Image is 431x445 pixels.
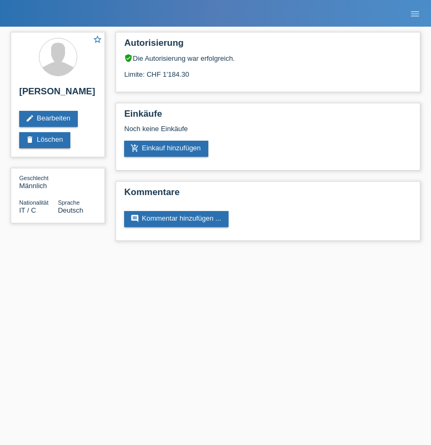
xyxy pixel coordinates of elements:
[58,206,84,214] span: Deutsch
[93,35,102,46] a: star_border
[19,111,78,127] a: editBearbeiten
[19,86,96,102] h2: [PERSON_NAME]
[124,54,412,62] div: Die Autorisierung war erfolgreich.
[19,174,58,190] div: Männlich
[124,187,412,203] h2: Kommentare
[124,125,412,141] div: Noch keine Einkäufe
[93,35,102,44] i: star_border
[124,141,208,157] a: add_shopping_cartEinkauf hinzufügen
[131,214,139,223] i: comment
[124,54,133,62] i: verified_user
[19,199,48,206] span: Nationalität
[404,10,426,17] a: menu
[26,135,34,144] i: delete
[124,211,229,227] a: commentKommentar hinzufügen ...
[124,38,412,54] h2: Autorisierung
[26,114,34,123] i: edit
[124,109,412,125] h2: Einkäufe
[410,9,420,19] i: menu
[19,132,70,148] a: deleteLöschen
[131,144,139,152] i: add_shopping_cart
[19,175,48,181] span: Geschlecht
[58,199,80,206] span: Sprache
[19,206,36,214] span: Italien / C / 02.07.2018
[124,62,412,78] div: Limite: CHF 1'184.30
